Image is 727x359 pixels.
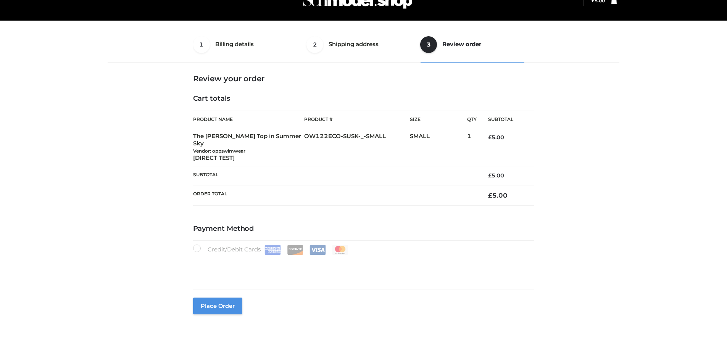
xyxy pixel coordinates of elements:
th: Qty [467,111,477,128]
td: OW122ECO-SUSK-_-SMALL [304,128,410,166]
label: Credit/Debit Cards [193,245,349,255]
img: Discover [287,245,303,255]
h3: Review your order [193,74,534,83]
h4: Payment Method [193,225,534,233]
td: SMALL [410,128,467,166]
span: £ [488,134,492,141]
h4: Cart totals [193,95,534,103]
img: Amex [264,245,281,255]
button: Place order [193,298,242,314]
small: Vendor: oppswimwear [193,148,245,154]
bdi: 5.00 [488,134,504,141]
th: Subtotal [193,166,477,185]
th: Subtotal [477,111,534,128]
th: Product # [304,111,410,128]
th: Product Name [193,111,305,128]
th: Order Total [193,185,477,205]
img: Visa [309,245,326,255]
bdi: 5.00 [488,172,504,179]
th: Size [410,111,463,128]
td: 1 [467,128,477,166]
td: The [PERSON_NAME] Top in Summer Sky [DIRECT TEST] [193,128,305,166]
span: £ [488,192,492,199]
img: Mastercard [332,245,348,255]
span: £ [488,172,492,179]
iframe: Secure payment input frame [192,253,533,281]
bdi: 5.00 [488,192,508,199]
